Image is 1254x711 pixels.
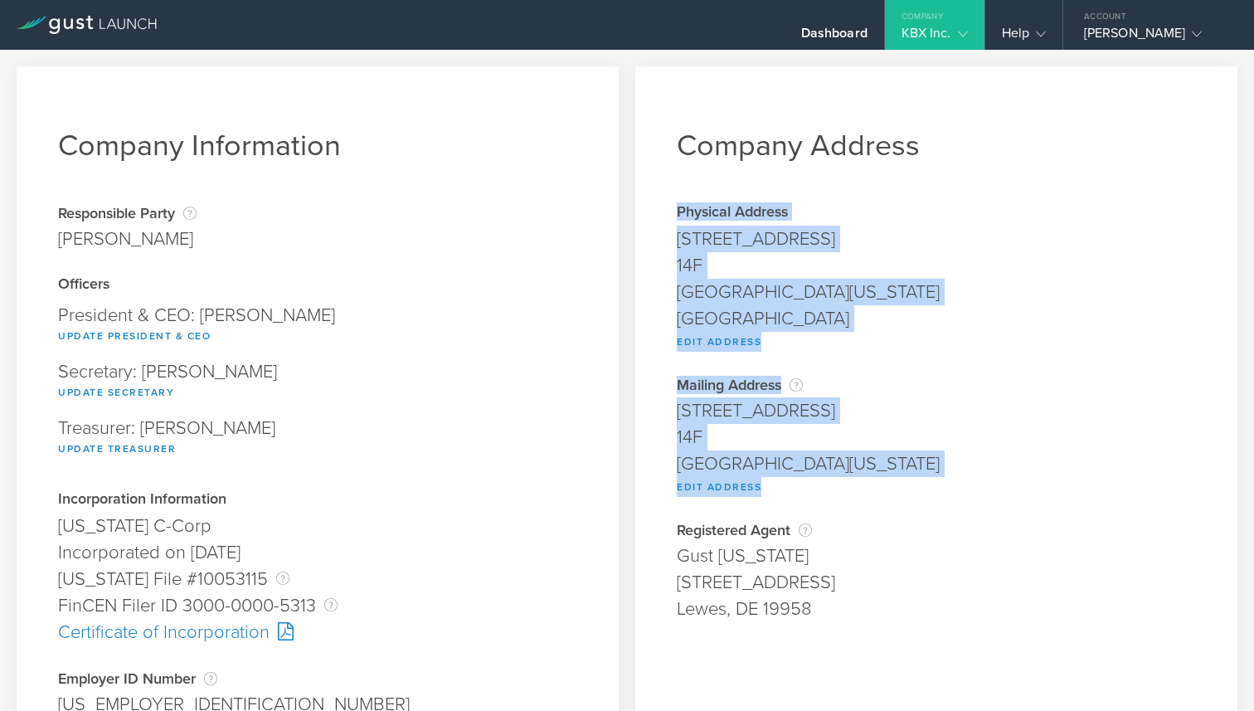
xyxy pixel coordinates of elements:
[1171,631,1254,711] iframe: Chat Widget
[677,450,1196,477] div: [GEOGRAPHIC_DATA][US_STATE]
[58,619,577,645] div: Certificate of Incorporation
[677,252,1196,279] div: 14F
[58,592,577,619] div: FinCEN Filer ID 3000-0000-5313
[677,397,1196,424] div: [STREET_ADDRESS]
[677,305,1196,332] div: [GEOGRAPHIC_DATA]
[58,513,577,539] div: [US_STATE] C-Corp
[677,522,1196,538] div: Registered Agent
[677,332,761,352] button: Edit Address
[58,566,577,592] div: [US_STATE] File #10053115
[58,411,577,467] div: Treasurer: [PERSON_NAME]
[677,279,1196,305] div: [GEOGRAPHIC_DATA][US_STATE]
[902,25,968,50] div: KBX Inc.
[677,477,761,497] button: Edit Address
[801,25,868,50] div: Dashboard
[677,205,1196,222] div: Physical Address
[677,226,1196,252] div: [STREET_ADDRESS]
[677,128,1196,163] h1: Company Address
[677,377,1196,393] div: Mailing Address
[1002,25,1046,50] div: Help
[677,569,1196,596] div: [STREET_ADDRESS]
[58,205,197,222] div: Responsible Party
[58,539,577,566] div: Incorporated on [DATE]
[58,354,577,411] div: Secretary: [PERSON_NAME]
[1084,25,1225,50] div: [PERSON_NAME]
[58,128,577,163] h1: Company Information
[58,670,577,687] div: Employer ID Number
[58,492,577,509] div: Incorporation Information
[58,439,176,459] button: Update Treasurer
[677,424,1196,450] div: 14F
[58,326,211,346] button: Update President & CEO
[677,543,1196,569] div: Gust [US_STATE]
[58,226,197,252] div: [PERSON_NAME]
[58,298,577,354] div: President & CEO: [PERSON_NAME]
[58,277,577,294] div: Officers
[677,596,1196,622] div: Lewes, DE 19958
[58,382,174,402] button: Update Secretary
